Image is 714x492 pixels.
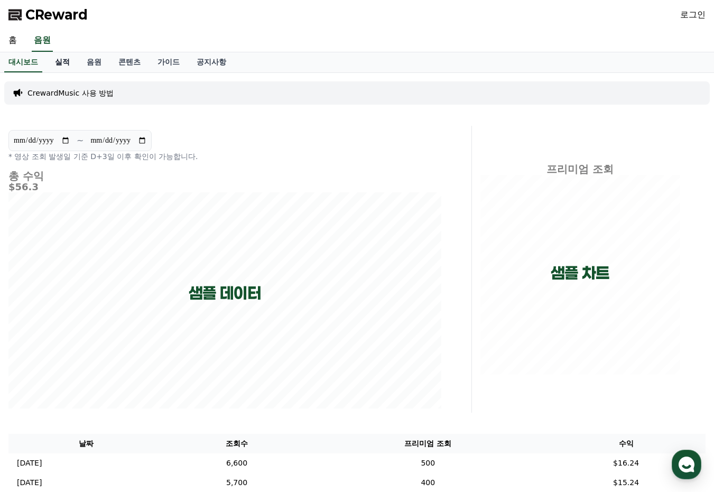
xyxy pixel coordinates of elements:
th: 조회수 [164,434,310,453]
span: 대화 [97,351,109,360]
span: CReward [25,6,88,23]
a: 대화 [70,335,136,361]
span: 설정 [163,351,176,359]
a: 대시보드 [4,52,42,72]
th: 날짜 [8,434,164,453]
th: 프리미엄 조회 [309,434,546,453]
h4: 총 수익 [8,170,442,182]
p: 샘플 데이터 [189,284,261,303]
td: $16.24 [546,453,706,473]
p: [DATE] [17,477,42,488]
a: CReward [8,6,88,23]
a: CrewardMusic 사용 방법 [27,88,114,98]
td: 6,600 [164,453,310,473]
a: 음원 [78,52,110,72]
a: 실적 [47,52,78,72]
a: 로그인 [680,8,706,21]
a: 설정 [136,335,203,361]
p: ~ [77,134,84,147]
th: 수익 [546,434,706,453]
span: 홈 [33,351,40,359]
a: 홈 [3,335,70,361]
td: 500 [309,453,546,473]
p: [DATE] [17,458,42,469]
a: 음원 [32,30,53,52]
h5: $56.3 [8,182,442,192]
a: 콘텐츠 [110,52,149,72]
p: * 영상 조회 발생일 기준 D+3일 이후 확인이 가능합니다. [8,151,442,162]
h4: 프리미엄 조회 [480,163,680,175]
p: 샘플 차트 [551,264,609,283]
a: 가이드 [149,52,188,72]
a: 공지사항 [188,52,235,72]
